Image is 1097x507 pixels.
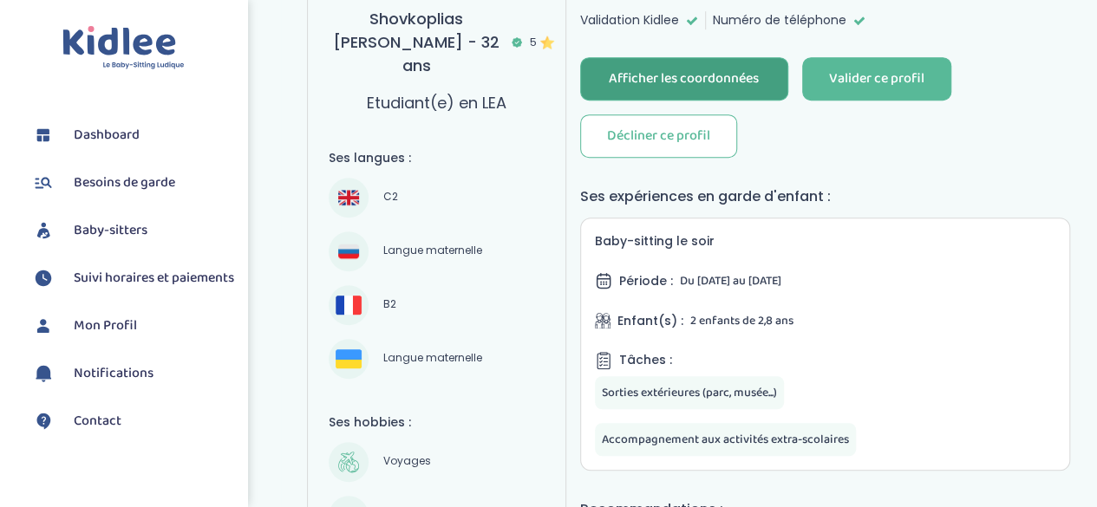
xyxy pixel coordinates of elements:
div: Valider ce profil [829,69,924,89]
span: 2 enfants de 2,8 ans [690,311,793,330]
div: Décliner ce profil [607,127,710,146]
a: Notifications [30,361,234,387]
span: Validation Kidlee [580,11,679,29]
img: dashboard.svg [30,122,56,148]
span: Besoins de garde [74,172,175,193]
span: Période : [619,272,673,290]
span: Baby-sitters [74,220,147,241]
span: Mon Profil [74,315,137,336]
span: Enfant(s) : [617,312,683,330]
a: Besoins de garde [30,170,234,196]
a: Contact [30,408,234,434]
p: Etudiant(e) en LEA [367,91,506,114]
h4: Ses langues : [329,149,545,167]
img: Russe [338,241,359,262]
img: notification.svg [30,361,56,387]
a: Baby-sitters [30,218,234,244]
span: 5 [530,34,544,51]
img: Français [336,296,362,314]
button: Valider ce profil [802,57,951,101]
img: babysitters.svg [30,218,56,244]
span: Du [DATE] au [DATE] [680,271,781,290]
img: profil.svg [30,313,56,339]
img: Ukrainien [336,349,362,367]
div: Afficher les coordonnées [609,69,759,89]
button: Afficher les coordonnées [580,57,788,101]
a: Suivi horaires et paiements [30,265,234,291]
button: Décliner ce profil [580,114,737,158]
img: contact.svg [30,408,56,434]
span: Numéro de téléphone [713,11,846,29]
span: Notifications [74,363,153,384]
h4: Ses expériences en garde d'enfant : [580,185,1070,207]
span: Langue maternelle [377,348,488,369]
span: Tâches : [619,351,672,369]
span: Accompagnement aux activités extra-scolaires [602,430,849,449]
span: Suivi horaires et paiements [74,268,234,289]
h5: Baby-sitting le soir [595,232,1055,250]
img: logo.svg [62,26,185,70]
span: Dashboard [74,125,140,146]
span: Langue maternelle [377,241,488,262]
span: Contact [74,411,121,432]
span: Voyages [377,452,437,472]
a: Mon Profil [30,313,234,339]
img: suivihoraire.svg [30,265,56,291]
span: B2 [377,295,402,315]
h3: Shovkoplias [PERSON_NAME] - 32 ans [329,7,545,77]
img: besoin.svg [30,170,56,196]
img: Anglais [338,187,359,208]
a: Dashboard [30,122,234,148]
span: Sorties extérieures (parc, musée...) [602,383,777,402]
span: C2 [377,187,404,208]
h4: Ses hobbies : [329,413,545,432]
